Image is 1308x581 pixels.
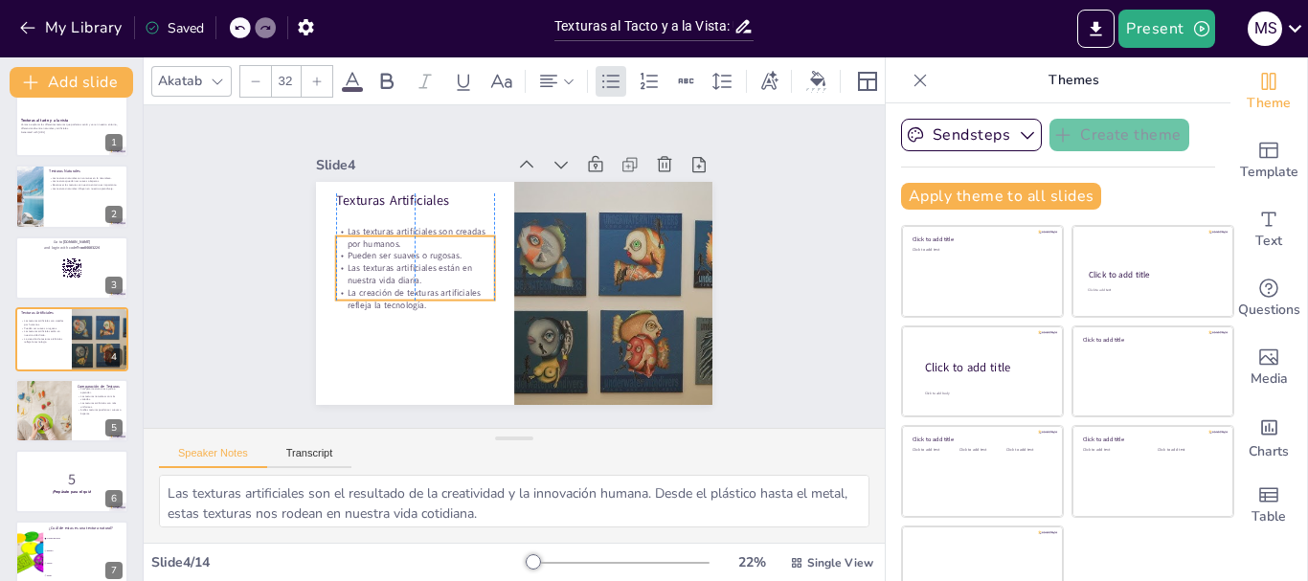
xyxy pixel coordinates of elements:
div: Click to add title [1083,335,1220,343]
div: Add text boxes [1230,195,1307,264]
strong: ¡Prepárate para el quiz! [53,489,92,494]
span: Media [1251,369,1288,390]
p: Comparación de Texturas [78,383,123,389]
p: Las texturas naturales son comunes en la naturaleza. [49,175,123,179]
div: Akatab [154,68,206,94]
p: Texturas Artificiales [21,310,66,316]
button: Add slide [10,67,133,98]
div: Click to add text [913,248,1049,253]
span: Corteza de árbol [47,538,127,540]
div: Click to add text [959,448,1003,453]
textarea: Las texturas artificiales son el resultado de la creatividad y la innovación humana. Desde el plá... [159,475,869,527]
div: Click to add body [925,391,1046,396]
p: Las texturas artificiales están en nuestra vida diaria. [335,225,495,282]
p: La creación de texturas artificiales refleja la tecnología. [330,249,490,306]
p: Texturas Naturales [49,168,123,173]
span: Theme [1247,93,1291,114]
div: Click to add title [1089,269,1216,280]
div: 3 [105,277,123,294]
span: Questions [1238,300,1300,321]
button: Create theme [1049,119,1189,151]
div: 6 [15,450,128,513]
div: Slide 4 [340,117,530,174]
div: Click to add text [913,448,956,453]
p: Themes [936,57,1211,103]
div: Change the overall theme [1230,57,1307,126]
div: 2 [15,165,128,228]
span: Table [1252,506,1286,527]
div: 4 [105,348,123,366]
p: and login with code [21,245,123,251]
div: M S [1248,11,1282,46]
div: Click to add title [913,436,1049,443]
span: Single View [807,555,873,570]
div: Text effects [755,66,783,97]
span: Vidrio [47,563,127,565]
div: 1 [105,134,123,151]
p: Vamos a explorar las diferentes texturas que podemos sentir y ver en nuestro entorno, diferencian... [21,123,123,130]
div: 4 [15,307,128,370]
span: Charts [1249,441,1289,462]
input: Insert title [554,12,733,40]
p: La creación de texturas artificiales refleja la tecnología. [21,337,66,344]
div: Add ready made slides [1230,126,1307,195]
p: Generated with [URL] [21,130,123,134]
div: Background color [803,71,832,91]
p: ¿Cuál de estas es una textura natural? [49,525,123,531]
p: Las texturas artificiales son creadas por humanos. [21,320,66,326]
div: Click to add title [913,235,1049,243]
div: 6 [105,490,123,507]
button: Present [1118,10,1214,48]
div: Get real-time input from your audience [1230,264,1307,333]
p: Las texturas naturales influyen en nuestro aprendizaje. [49,186,123,190]
strong: Texturas al tacto y a la vista [21,118,68,123]
span: Plástico [47,550,127,552]
button: Speaker Notes [159,447,267,468]
p: Ambas texturas pueden ser suaves o ásperas. [78,409,123,415]
div: Click to add text [1158,448,1218,453]
p: 5 [21,469,123,490]
div: Click to add title [1083,436,1220,443]
div: Layout [852,66,883,97]
div: Add images, graphics, shapes or video [1230,333,1307,402]
p: Las texturas artificiales están en nuestra vida diaria. [21,330,66,337]
p: Las texturas pueden ser suaves o ásperas. [49,179,123,183]
p: Comparar texturas nos ayuda a aprender. [78,387,123,393]
span: Template [1240,162,1298,183]
button: M S [1248,10,1282,48]
div: Saved [145,19,204,37]
div: 1 [15,94,128,157]
div: 7 [105,562,123,579]
p: Las texturas artificiales son más uniformes. [78,401,123,408]
p: Las texturas naturales son más variadas. [78,394,123,401]
p: Pueden ser suaves o rugosas. [21,326,66,330]
div: Click to add text [1083,448,1143,453]
button: Transcript [267,447,352,468]
button: My Library [14,12,130,43]
div: Click to add text [1006,448,1049,453]
div: 22 % [729,553,775,571]
button: Apply theme to all slides [901,183,1101,210]
div: 5 [105,419,123,436]
div: Click to add text [1088,288,1215,293]
span: Metal [47,574,127,576]
button: Sendsteps [901,119,1042,151]
div: 5 [15,379,128,442]
div: Click to add title [925,360,1048,376]
div: 2 [105,206,123,223]
div: Add a table [1230,471,1307,540]
p: Texturas Artificiales [351,156,510,207]
p: Reconocer las texturas en nuestro entorno es importante. [49,183,123,187]
button: Export to PowerPoint [1077,10,1115,48]
div: 3 [15,236,128,300]
strong: [DOMAIN_NAME] [63,239,91,244]
p: Las texturas artificiales son creadas por humanos. [343,189,503,246]
div: Add charts and graphs [1230,402,1307,471]
p: Go to [21,239,123,245]
span: Text [1255,231,1282,252]
p: Pueden ser suaves o rugosas. [341,213,499,258]
div: Slide 4 / 14 [151,553,526,571]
